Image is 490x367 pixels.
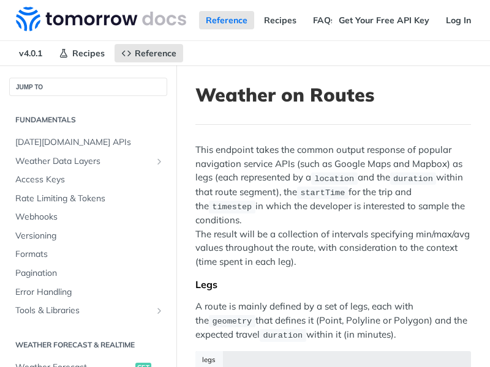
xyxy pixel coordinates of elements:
a: Error Handling [9,283,167,302]
h2: Weather Forecast & realtime [9,339,167,350]
span: Rate Limiting & Tokens [15,193,164,205]
span: Webhooks [15,211,164,223]
a: Reference [115,44,183,62]
a: Get Your Free API Key [332,11,436,29]
a: FAQs [306,11,342,29]
a: Tools & LibrariesShow subpages for Tools & Libraries [9,302,167,320]
button: Show subpages for Weather Data Layers [154,157,164,166]
code: timestep [209,201,255,213]
a: Recipes [52,44,111,62]
img: Tomorrow.io Weather API Docs [16,7,186,31]
code: location [311,172,358,185]
span: Recipes [72,48,105,59]
h1: Weather on Routes [195,84,471,106]
a: Access Keys [9,171,167,189]
code: geometry [209,315,255,327]
a: Recipes [257,11,303,29]
span: Weather Data Layers [15,155,151,168]
a: Webhooks [9,208,167,226]
a: Formats [9,245,167,264]
span: Access Keys [15,174,164,186]
a: Log In [439,11,478,29]
span: Tools & Libraries [15,305,151,317]
span: Versioning [15,230,164,242]
a: Pagination [9,264,167,283]
span: Error Handling [15,286,164,298]
a: [DATE][DOMAIN_NAME] APIs [9,133,167,152]
code: startTime [297,187,349,199]
h2: Fundamentals [9,114,167,125]
span: Formats [15,248,164,261]
button: Show subpages for Tools & Libraries [154,306,164,316]
span: Reference [135,48,176,59]
span: [DATE][DOMAIN_NAME] APIs [15,136,164,149]
p: A route is mainly defined by a set of legs, each with the that defines it (Point, Polyline or Pol... [195,300,471,342]
a: Versioning [9,227,167,245]
p: This endpoint takes the common output response of popular navigation service APIs (such as Google... [195,143,471,269]
a: Rate Limiting & Tokens [9,190,167,208]
a: Reference [199,11,254,29]
code: duration [390,172,437,185]
span: v4.0.1 [12,44,49,62]
code: duration [260,329,306,341]
span: Pagination [15,267,164,280]
a: Weather Data LayersShow subpages for Weather Data Layers [9,152,167,171]
div: Legs [195,278,471,291]
button: JUMP TO [9,78,167,96]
